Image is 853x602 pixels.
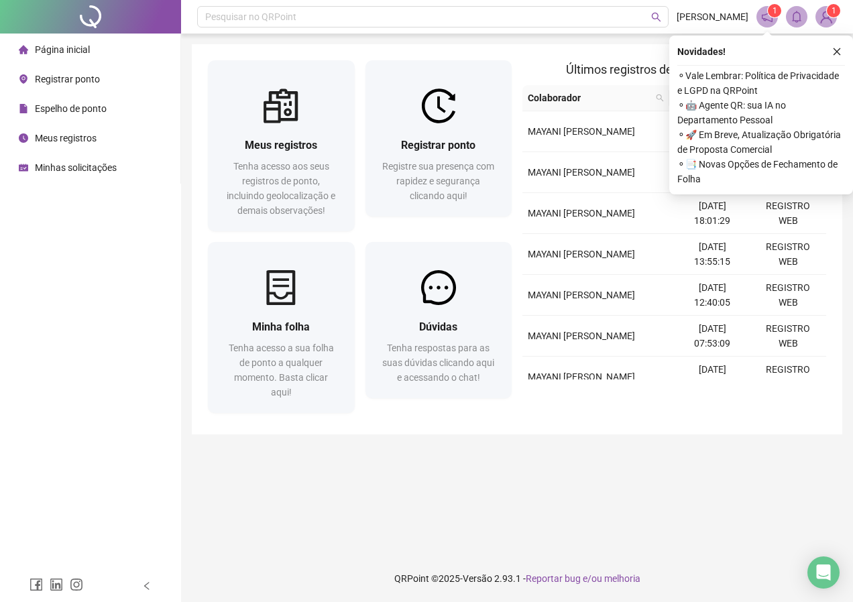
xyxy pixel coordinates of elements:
[832,6,836,15] span: 1
[750,275,826,316] td: REGISTRO WEB
[832,47,842,56] span: close
[208,242,355,413] a: Minha folhaTenha acesso a sua folha de ponto a qualquer momento. Basta clicar aqui!
[526,573,640,584] span: Reportar bug e/ou melhoria
[528,290,635,300] span: MAYANI [PERSON_NAME]
[675,357,750,398] td: [DATE] 18:07:09
[768,4,781,17] sup: 1
[142,581,152,591] span: left
[528,249,635,259] span: MAYANI [PERSON_NAME]
[528,208,635,219] span: MAYANI [PERSON_NAME]
[528,371,635,382] span: MAYANI [PERSON_NAME]
[19,104,28,113] span: file
[35,162,117,173] span: Minhas solicitações
[675,234,750,275] td: [DATE] 13:55:15
[750,316,826,357] td: REGISTRO WEB
[761,11,773,23] span: notification
[252,320,310,333] span: Minha folha
[528,126,635,137] span: MAYANI [PERSON_NAME]
[35,44,90,55] span: Página inicial
[528,167,635,178] span: MAYANI [PERSON_NAME]
[382,343,494,383] span: Tenha respostas para as suas dúvidas clicando aqui e acessando o chat!
[229,343,334,398] span: Tenha acesso a sua folha de ponto a qualquer momento. Basta clicar aqui!
[677,9,748,24] span: [PERSON_NAME]
[677,157,845,186] span: ⚬ 📑 Novas Opções de Fechamento de Folha
[463,573,492,584] span: Versão
[401,139,475,152] span: Registrar ponto
[677,98,845,127] span: ⚬ 🤖 Agente QR: sua IA no Departamento Pessoal
[791,11,803,23] span: bell
[19,45,28,54] span: home
[566,62,783,76] span: Últimos registros de ponto sincronizados
[528,91,650,105] span: Colaborador
[675,316,750,357] td: [DATE] 07:53:09
[227,161,335,216] span: Tenha acesso aos seus registros de ponto, incluindo geolocalização e demais observações!
[675,193,750,234] td: [DATE] 18:01:29
[827,4,840,17] sup: Atualize o seu contato no menu Meus Dados
[419,320,457,333] span: Dúvidas
[245,139,317,152] span: Meus registros
[19,133,28,143] span: clock-circle
[365,242,512,398] a: DúvidasTenha respostas para as suas dúvidas clicando aqui e acessando o chat!
[35,74,100,84] span: Registrar ponto
[35,133,97,143] span: Meus registros
[807,556,840,589] div: Open Intercom Messenger
[528,330,635,341] span: MAYANI [PERSON_NAME]
[750,357,826,398] td: REGISTRO WEB
[181,555,853,602] footer: QRPoint © 2025 - 2.93.1 -
[816,7,836,27] img: 92120
[382,161,494,201] span: Registre sua presença com rapidez e segurança clicando aqui!
[677,68,845,98] span: ⚬ Vale Lembrar: Política de Privacidade e LGPD na QRPoint
[675,275,750,316] td: [DATE] 12:40:05
[677,127,845,157] span: ⚬ 🚀 Em Breve, Atualização Obrigatória de Proposta Comercial
[35,103,107,114] span: Espelho de ponto
[750,234,826,275] td: REGISTRO WEB
[365,60,512,217] a: Registrar pontoRegistre sua presença com rapidez e segurança clicando aqui!
[208,60,355,231] a: Meus registrosTenha acesso aos seus registros de ponto, incluindo geolocalização e demais observa...
[677,44,726,59] span: Novidades !
[19,163,28,172] span: schedule
[19,74,28,84] span: environment
[656,94,664,102] span: search
[30,578,43,591] span: facebook
[50,578,63,591] span: linkedin
[750,193,826,234] td: REGISTRO WEB
[651,12,661,22] span: search
[70,578,83,591] span: instagram
[653,88,667,108] span: search
[773,6,777,15] span: 1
